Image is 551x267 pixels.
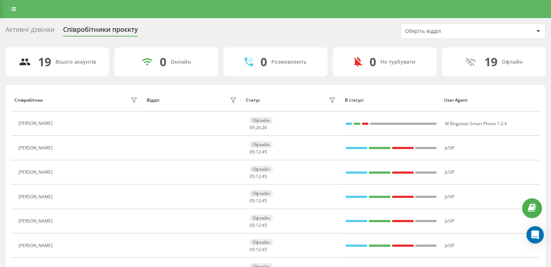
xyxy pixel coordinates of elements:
[370,55,376,69] div: 0
[501,59,522,65] div: Офлайн
[160,55,166,69] div: 0
[250,124,255,131] span: 05
[444,98,537,103] div: User Agent
[262,149,267,155] span: 45
[250,149,267,154] div: : :
[345,98,437,103] div: В статусі
[380,59,416,65] div: Не турбувати
[250,222,255,228] span: 05
[256,246,261,253] span: 12
[250,223,267,228] div: : :
[250,246,255,253] span: 05
[250,174,267,179] div: : :
[171,59,191,65] div: Онлайн
[18,170,54,175] div: [PERSON_NAME]
[262,173,267,179] span: 45
[405,28,492,34] div: Оберіть відділ
[63,26,138,37] div: Співробітники проєкту
[262,124,267,131] span: 20
[250,215,273,221] div: Офлайн
[256,173,261,179] span: 12
[250,198,267,203] div: : :
[246,98,260,103] div: Статус
[444,218,454,224] span: JsSIP
[260,55,267,69] div: 0
[262,246,267,253] span: 45
[250,247,267,252] div: : :
[526,226,544,243] div: Open Intercom Messenger
[38,55,51,69] div: 19
[18,219,54,224] div: [PERSON_NAME]
[250,198,255,204] span: 05
[444,120,506,127] span: W Ringostat Smart Phone 1.2.4
[444,194,454,200] span: JsSIP
[250,117,273,124] div: Офлайн
[256,124,261,131] span: 26
[256,198,261,204] span: 12
[256,222,261,228] span: 12
[250,125,267,130] div: : :
[250,141,273,148] div: Офлайн
[18,121,54,126] div: [PERSON_NAME]
[18,243,54,248] div: [PERSON_NAME]
[55,59,96,65] div: Всього акаунтів
[262,222,267,228] span: 45
[256,149,261,155] span: 12
[444,242,454,249] span: JsSIP
[262,198,267,204] span: 45
[18,194,54,199] div: [PERSON_NAME]
[250,166,273,173] div: Офлайн
[484,55,497,69] div: 19
[444,145,454,151] span: JsSIP
[271,59,306,65] div: Розмовляють
[14,98,43,103] div: Співробітник
[444,169,454,175] span: JsSIP
[250,239,273,246] div: Офлайн
[5,26,54,37] div: Активні дзвінки
[18,145,54,151] div: [PERSON_NAME]
[250,190,273,197] div: Офлайн
[250,173,255,179] span: 05
[147,98,159,103] div: Відділ
[250,149,255,155] span: 05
